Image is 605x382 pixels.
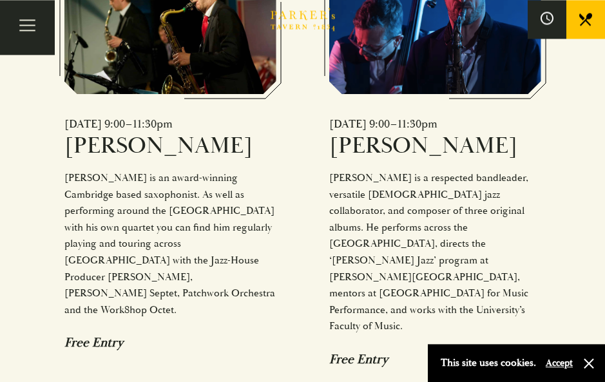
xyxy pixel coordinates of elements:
button: Accept [546,357,573,369]
div: Free Entry [329,351,541,367]
div: [PERSON_NAME] is a respected bandleader, versatile [DEMOGRAPHIC_DATA] jazz collaborator, and comp... [329,170,541,335]
div: [DATE] 9:00–11:30pm [64,117,276,131]
div: [PERSON_NAME] is an award-winning Cambridge based saxophonist. As well as performing around the [... [64,170,276,318]
h6: [PERSON_NAME] [329,131,541,160]
div: Free Entry [64,334,276,350]
p: This site uses cookies. [441,354,536,372]
div: [DATE] 9:00–11:30pm [329,117,541,131]
h6: [PERSON_NAME] [64,131,276,160]
button: Close and accept [582,357,595,370]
